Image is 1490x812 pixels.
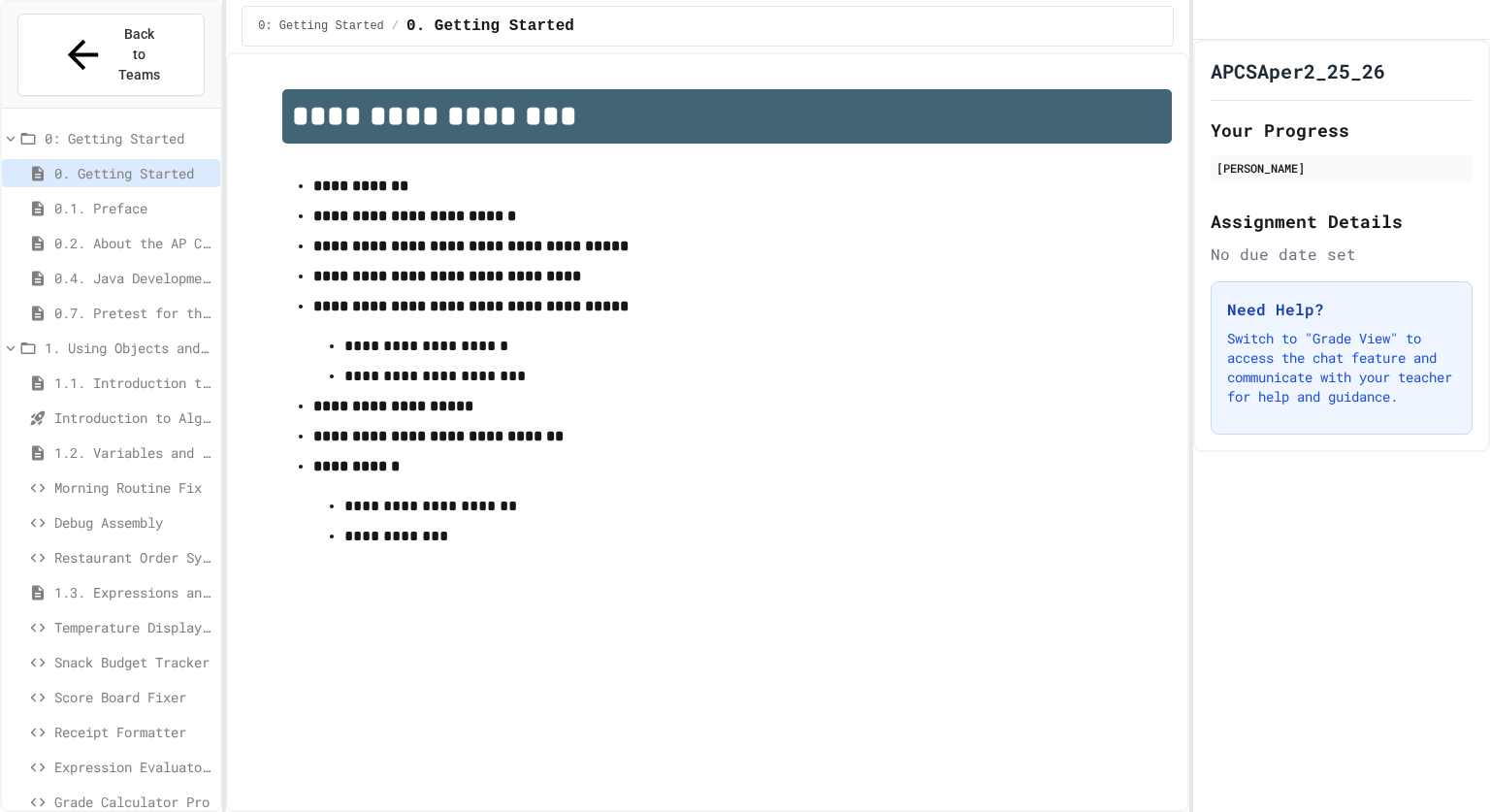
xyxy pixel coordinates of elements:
span: Score Board Fixer [54,687,212,707]
span: Grade Calculator Pro [54,792,212,812]
h2: Assignment Details [1211,208,1473,235]
span: / [392,18,399,34]
span: 0: Getting Started [45,128,212,148]
span: Introduction to Algorithms, Programming, and Compilers [54,407,212,428]
h1: APCSAper2_25_26 [1211,57,1385,84]
span: Debug Assembly [54,512,212,533]
span: 0: Getting Started [258,18,384,34]
span: Snack Budget Tracker [54,652,212,672]
span: 0. Getting Started [54,163,212,183]
span: 1. Using Objects and Methods [45,338,212,358]
span: 1.3. Expressions and Output [New] [54,582,212,602]
p: Switch to "Grade View" to access the chat feature and communicate with your teacher for help and ... [1227,329,1456,406]
span: 0. Getting Started [406,15,574,38]
span: Receipt Formatter [54,722,212,742]
span: 0.4. Java Development Environments [54,268,212,288]
button: Back to Teams [17,14,205,96]
span: Restaurant Order System [54,547,212,568]
span: Back to Teams [117,24,163,85]
div: [PERSON_NAME] [1216,159,1467,177]
span: 0.1. Preface [54,198,212,218]
div: No due date set [1211,243,1473,266]
span: 1.2. Variables and Data Types [54,442,212,463]
span: 1.1. Introduction to Algorithms, Programming, and Compilers [54,373,212,393]
span: Temperature Display Fix [54,617,212,637]
h2: Your Progress [1211,116,1473,144]
span: 0.2. About the AP CSA Exam [54,233,212,253]
span: 0.7. Pretest for the AP CSA Exam [54,303,212,323]
span: Morning Routine Fix [54,477,212,498]
span: Expression Evaluator Fix [54,757,212,777]
h3: Need Help? [1227,298,1456,321]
